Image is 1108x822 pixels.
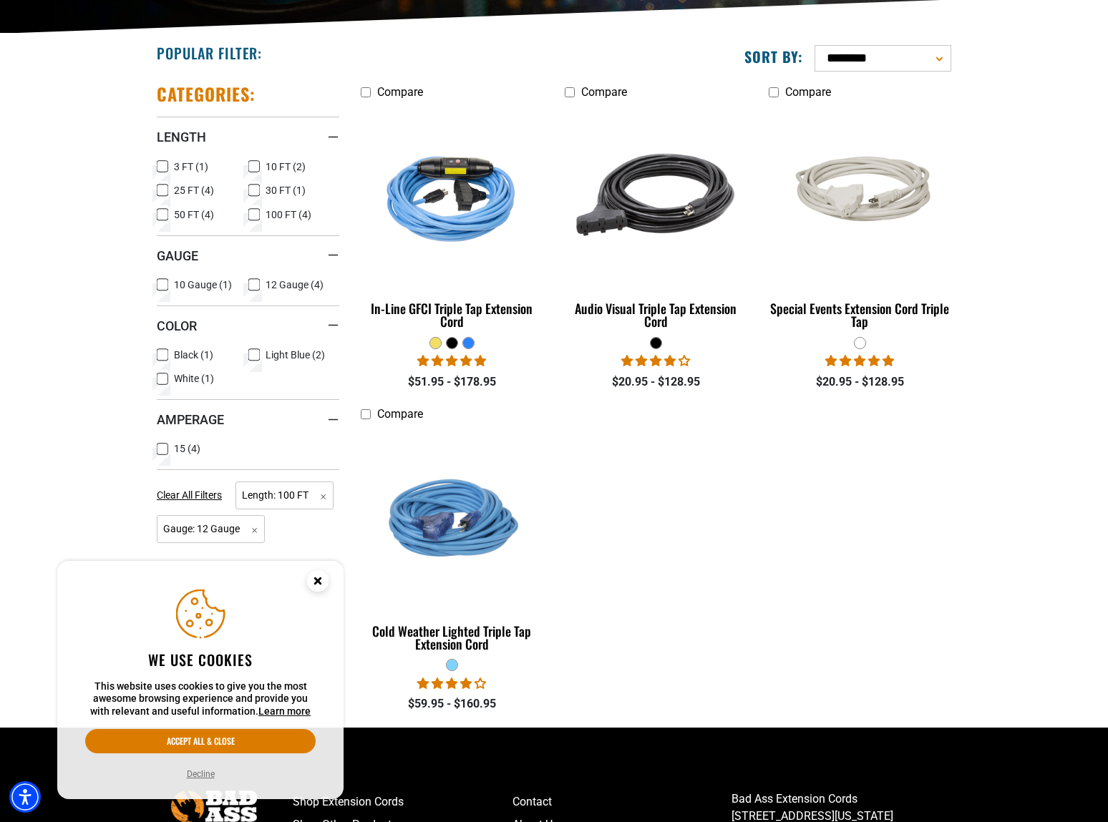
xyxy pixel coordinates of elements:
h2: Categories: [157,83,256,105]
span: 50 FT (4) [174,210,214,220]
div: Cold Weather Lighted Triple Tap Extension Cord [361,625,543,650]
span: Gauge [157,248,198,264]
button: Accept all & close [85,729,316,753]
div: $51.95 - $178.95 [361,373,543,391]
div: Special Events Extension Cord Triple Tap [769,302,951,328]
div: $20.95 - $128.95 [769,373,951,391]
span: 5.00 stars [825,354,894,368]
span: Length [157,129,206,145]
a: Clear All Filters [157,488,228,503]
img: white [769,140,950,250]
a: black Audio Visual Triple Tap Extension Cord [565,106,747,336]
span: 12 Gauge (4) [266,280,324,290]
span: Length: 100 FT [235,481,334,509]
img: Light Blue [362,435,543,600]
span: 15 (4) [174,444,200,454]
span: Color [157,318,197,334]
span: Amperage [157,411,224,428]
span: 30 FT (1) [266,185,306,195]
span: 4.18 stars [417,677,486,690]
summary: Gauge [157,235,339,275]
img: Light Blue [362,113,543,278]
span: 100 FT (4) [266,210,311,220]
h2: We use cookies [85,650,316,669]
span: White (1) [174,373,214,383]
div: $59.95 - $160.95 [361,695,543,713]
span: Compare [785,85,831,99]
h2: Popular Filter: [157,44,262,62]
a: Light Blue In-Line GFCI Triple Tap Extension Cord [361,106,543,336]
span: Gauge: 12 Gauge [157,515,265,543]
a: white Special Events Extension Cord Triple Tap [769,106,951,336]
a: Shop Extension Cords [293,791,512,813]
span: 5.00 stars [417,354,486,368]
span: 10 Gauge (1) [174,280,232,290]
summary: Amperage [157,399,339,439]
a: Contact [512,791,732,813]
a: Gauge: 12 Gauge [157,522,265,535]
span: Compare [377,85,423,99]
a: Light Blue Cold Weather Lighted Triple Tap Extension Cord [361,429,543,659]
span: 3.75 stars [621,354,690,368]
span: Compare [581,85,627,99]
a: This website uses cookies to give you the most awesome browsing experience and provide you with r... [258,705,311,717]
span: Light Blue (2) [266,350,325,360]
div: $20.95 - $128.95 [565,373,747,391]
span: Clear All Filters [157,489,222,501]
summary: Length [157,117,339,157]
p: This website uses cookies to give you the most awesome browsing experience and provide you with r... [85,680,316,718]
button: Decline [183,767,219,781]
span: Black (1) [174,350,213,360]
button: Close this option [292,561,344,605]
div: In-Line GFCI Triple Tap Extension Cord [361,302,543,328]
summary: Color [157,305,339,346]
a: Length: 100 FT [235,488,334,501]
span: 25 FT (4) [174,185,214,195]
aside: Cookie Consent [57,561,344,800]
span: Compare [377,407,423,421]
div: Accessibility Menu [9,781,41,813]
span: 10 FT (2) [266,162,306,172]
div: Audio Visual Triple Tap Extension Cord [565,302,747,328]
img: black [565,113,746,278]
span: 3 FT (1) [174,162,208,172]
label: Sort by: [744,47,803,66]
